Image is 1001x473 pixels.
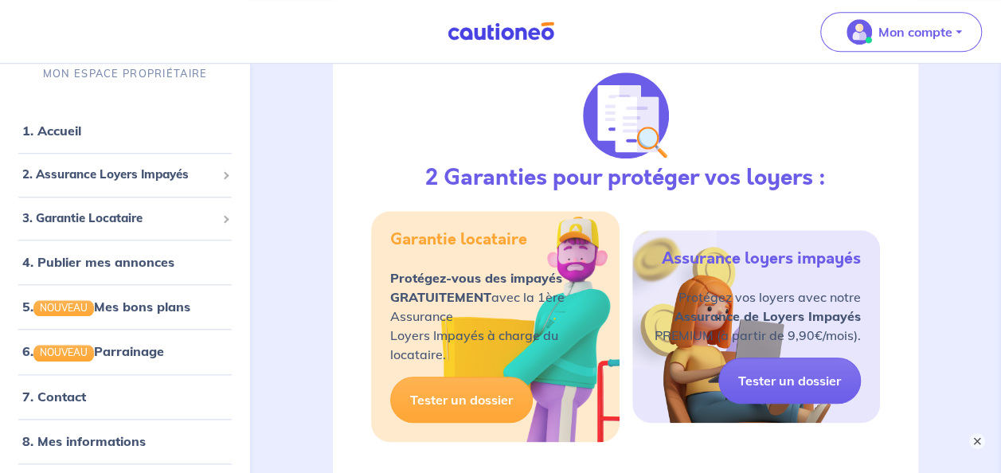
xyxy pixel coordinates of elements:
[6,291,244,323] div: 5.NOUVEAUMes bons plans
[22,344,164,360] a: 6.NOUVEAUParrainage
[22,299,190,315] a: 5.NOUVEAUMes bons plans
[655,287,861,345] p: Protégez vos loyers avec notre PREMIUM (à partir de 9,90€/mois).
[390,230,527,249] h5: Garantie locataire
[390,270,562,305] strong: Protégez-vous des impayés GRATUITEMENT
[425,165,826,192] h3: 2 Garanties pour protéger vos loyers :
[718,358,861,404] a: Tester un dossier
[22,209,216,228] span: 3. Garantie Locataire
[820,12,982,52] button: illu_account_valid_menu.svgMon compte
[847,19,872,45] img: illu_account_valid_menu.svg
[969,433,985,449] button: ×
[22,255,174,271] a: 4. Publier mes annonces
[675,308,861,324] strong: Assurance de Loyers Impayés
[22,389,86,405] a: 7. Contact
[6,115,244,147] div: 1. Accueil
[441,21,561,41] img: Cautioneo
[583,72,669,158] img: justif-loupe
[390,268,600,364] p: avec la 1ère Assurance Loyers Impayés à charge du locataire.
[22,166,216,185] span: 2. Assurance Loyers Impayés
[6,203,244,234] div: 3. Garantie Locataire
[662,249,861,268] h5: Assurance loyers impayés
[6,247,244,279] div: 4. Publier mes annonces
[6,381,244,412] div: 7. Contact
[390,377,533,423] a: Tester un dossier
[43,66,207,81] p: MON ESPACE PROPRIÉTAIRE
[878,22,952,41] p: Mon compte
[22,123,81,139] a: 1. Accueil
[6,160,244,191] div: 2. Assurance Loyers Impayés
[6,336,244,368] div: 6.NOUVEAUParrainage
